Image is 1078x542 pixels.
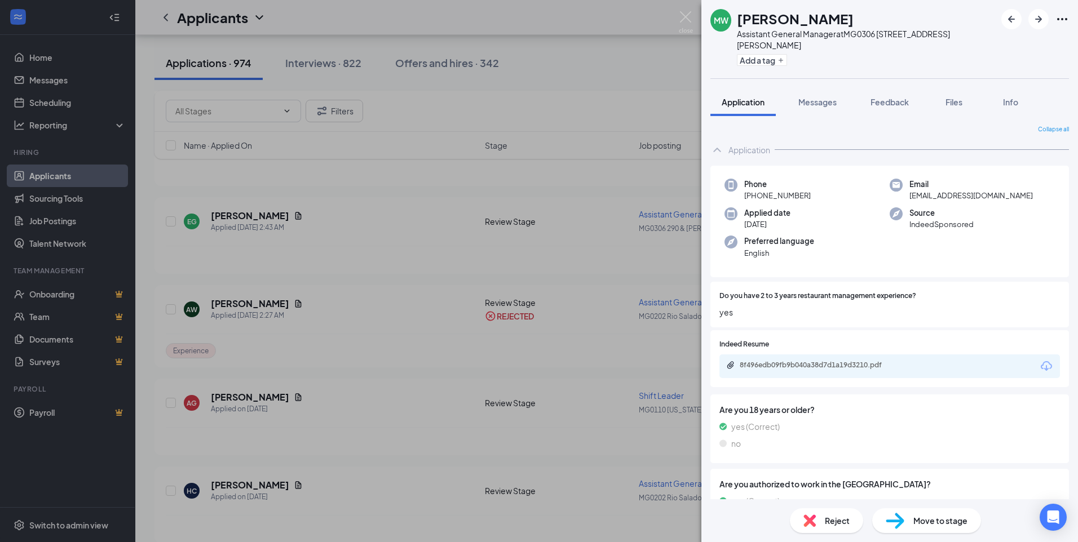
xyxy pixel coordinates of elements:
button: PlusAdd a tag [737,54,787,66]
span: IndeedSponsored [909,219,974,230]
span: Source [909,207,974,219]
div: Assistant General Manager at MG0306 [STREET_ADDRESS][PERSON_NAME] [737,28,996,51]
span: Applied date [744,207,790,219]
div: MW [714,15,728,26]
svg: ArrowLeftNew [1005,12,1018,26]
span: Application [722,97,765,107]
span: Collapse all [1038,125,1069,134]
svg: Download [1040,359,1053,373]
svg: Paperclip [726,361,735,370]
span: yes [719,306,1060,318]
span: Are you 18 years or older? [719,403,1060,416]
span: [EMAIL_ADDRESS][DOMAIN_NAME] [909,190,1033,201]
span: Email [909,179,1033,190]
span: Indeed Resume [719,339,769,350]
span: no [731,437,741,450]
span: Info [1003,97,1018,107]
span: Preferred language [744,236,814,247]
span: yes (Correct) [731,495,780,507]
svg: Plus [777,57,784,64]
span: Do you have 2 to 3 years restaurant management experience? [719,291,916,301]
span: [PHONE_NUMBER] [744,190,811,201]
span: Are you authorized to work in the [GEOGRAPHIC_DATA]? [719,478,1060,490]
span: English [744,247,814,259]
span: Reject [825,514,850,527]
span: Phone [744,179,811,190]
div: 8f496edb09fb9b040a38d7d1a19d3210.pdf [740,361,898,370]
span: Move to stage [913,514,967,527]
a: Paperclip8f496edb09fb9b040a38d7d1a19d3210.pdf [726,361,909,371]
button: ArrowLeftNew [1001,9,1022,29]
span: Messages [798,97,837,107]
h1: [PERSON_NAME] [737,9,854,28]
div: Application [728,144,770,156]
button: ArrowRight [1028,9,1049,29]
div: Open Intercom Messenger [1040,504,1067,531]
span: Feedback [871,97,909,107]
span: Files [946,97,962,107]
span: [DATE] [744,219,790,230]
svg: Ellipses [1055,12,1069,26]
svg: ChevronUp [710,143,724,157]
svg: ArrowRight [1032,12,1045,26]
span: yes (Correct) [731,420,780,433]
